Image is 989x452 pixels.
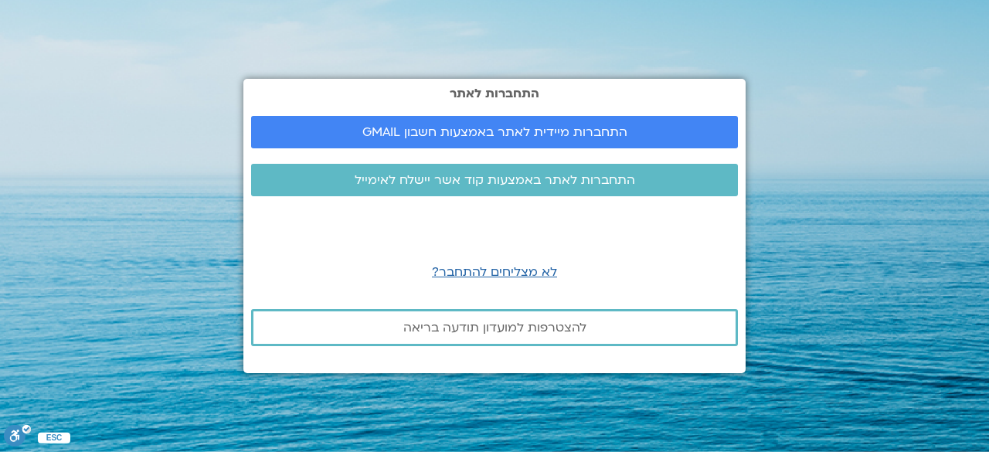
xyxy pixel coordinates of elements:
a: התחברות לאתר באמצעות קוד אשר יישלח לאימייל [251,164,738,196]
h2: התחברות לאתר [251,87,738,100]
span: להצטרפות למועדון תודעה בריאה [403,321,586,335]
a: לא מצליחים להתחבר? [432,263,557,280]
a: התחברות מיידית לאתר באמצעות חשבון GMAIL [251,116,738,148]
span: התחברות מיידית לאתר באמצעות חשבון GMAIL [362,125,627,139]
a: להצטרפות למועדון תודעה בריאה [251,309,738,346]
span: התחברות לאתר באמצעות קוד אשר יישלח לאימייל [355,173,635,187]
